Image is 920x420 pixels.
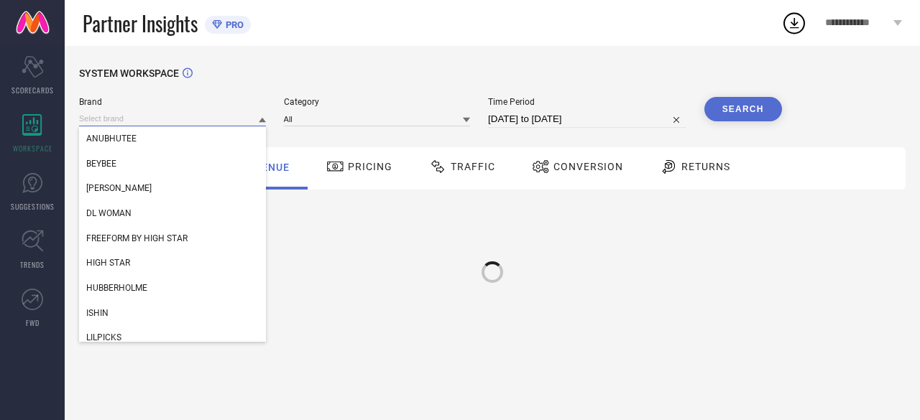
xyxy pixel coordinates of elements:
[86,208,132,218] span: DL WOMAN
[86,134,137,144] span: ANUBHUTEE
[79,111,266,126] input: Select brand
[86,183,152,193] span: [PERSON_NAME]
[11,85,54,95] span: SCORECARDS
[704,97,782,121] button: Search
[79,126,266,151] div: ANUBHUTEE
[79,67,179,79] span: SYSTEM WORKSPACE
[86,283,147,293] span: HUBBERHOLME
[681,161,730,172] span: Returns
[488,111,686,128] input: Select time period
[79,251,266,275] div: HIGH STAR
[20,259,45,270] span: TRENDS
[79,97,266,107] span: Brand
[26,317,40,328] span: FWD
[86,258,130,268] span: HIGH STAR
[451,161,495,172] span: Traffic
[83,9,198,38] span: Partner Insights
[488,97,686,107] span: Time Period
[284,97,471,107] span: Category
[79,201,266,225] div: DL WOMAN
[86,308,109,318] span: ISHIN
[348,161,392,172] span: Pricing
[86,159,116,169] span: BEYBEE
[781,10,807,36] div: Open download list
[13,143,52,154] span: WORKSPACE
[79,301,266,325] div: ISHIN
[553,161,623,172] span: Conversion
[79,276,266,300] div: HUBBERHOLME
[79,226,266,251] div: FREEFORM BY HIGH STAR
[86,332,121,342] span: LILPICKS
[86,233,188,243] span: FREEFORM BY HIGH STAR
[11,201,55,212] span: SUGGESTIONS
[79,151,266,176] div: BEYBEE
[79,176,266,200] div: DENNIS LINGO
[79,325,266,350] div: LILPICKS
[222,19,244,30] span: PRO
